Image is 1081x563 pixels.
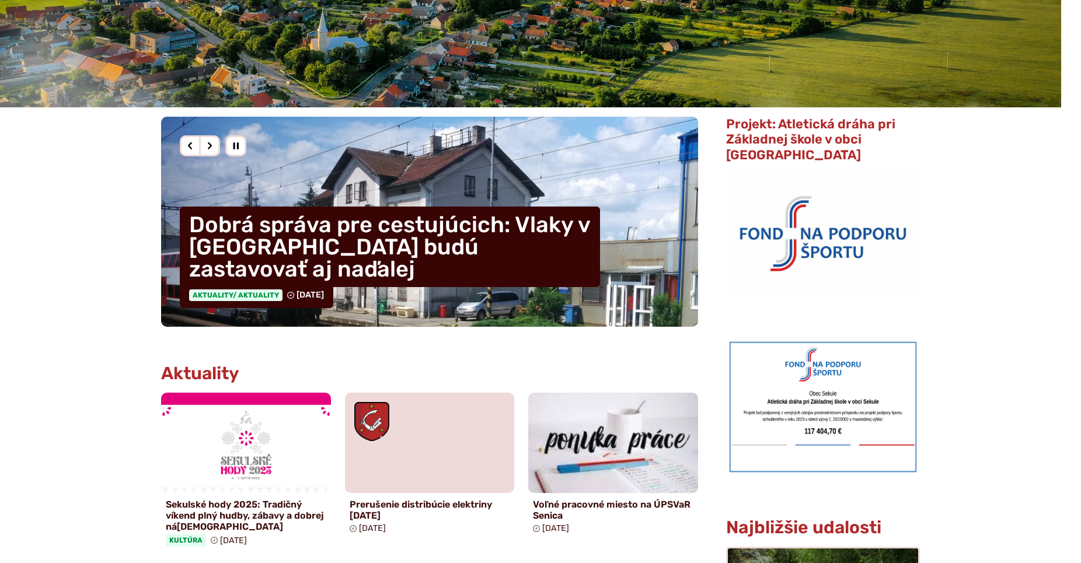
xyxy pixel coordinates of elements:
[726,518,881,537] h3: Najbližšie udalosti
[359,523,386,533] span: [DATE]
[220,536,247,545] span: [DATE]
[533,499,693,521] h4: Voľné pracovné miesto na ÚPSVaR Senica
[189,289,283,301] span: Aktuality
[161,364,239,383] h3: Aktuality
[726,116,895,163] span: Projekt: Atletická dráha pri Základnej škole v obci [GEOGRAPHIC_DATA]
[180,207,600,287] h4: Dobrá správa pre cestujúcich: Vlaky v [GEOGRAPHIC_DATA] budú zastavovať aj naďalej
[297,290,324,300] span: [DATE]
[161,117,698,327] a: Dobrá správa pre cestujúcich: Vlaky v [GEOGRAPHIC_DATA] budú zastavovať aj naďalej Aktuality/ Akt...
[199,135,220,156] div: Nasledujúci slajd
[166,534,206,546] span: Kultúra
[180,135,201,156] div: Predošlý slajd
[528,393,698,538] a: Voľné pracovné miesto na ÚPSVaR Senica [DATE]
[161,117,698,327] div: 5 / 8
[233,291,279,299] span: / Aktuality
[542,523,569,533] span: [DATE]
[726,169,920,295] img: logo_fnps.png
[350,499,510,521] h4: Prerušenie distribúcie elektriny [DATE]
[166,499,326,533] h4: Sekulské hody 2025: Tradičný víkend plný hudby, zábavy a dobrej ná[DEMOGRAPHIC_DATA]
[345,393,515,538] a: Prerušenie distribúcie elektriny [DATE] [DATE]
[161,393,331,551] a: Sekulské hody 2025: Tradičný víkend plný hudby, zábavy a dobrej ná[DEMOGRAPHIC_DATA] Kultúra [DATE]
[726,338,920,475] img: draha.png
[225,135,246,156] div: Pozastaviť pohyb slajdera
